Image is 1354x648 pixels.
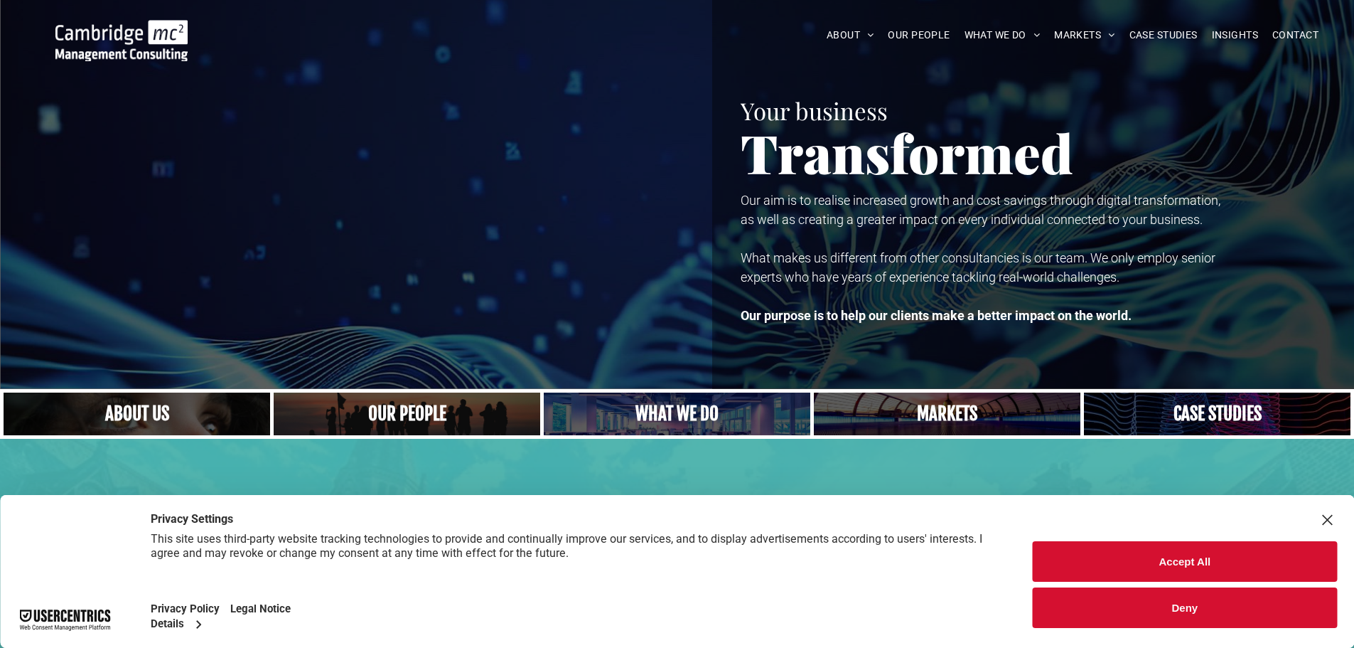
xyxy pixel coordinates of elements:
a: OUR PEOPLE [881,24,957,46]
a: Telecoms | Decades of Experience Across Multiple Industries & Regions [814,393,1080,435]
a: A yoga teacher lifting his whole body off the ground in the peacock pose [544,393,810,435]
a: ABOUT [820,24,881,46]
img: Go to Homepage [55,20,188,61]
a: CONTACT [1265,24,1326,46]
a: CASE STUDIES [1122,24,1205,46]
a: Your Business Transformed | Cambridge Management Consulting [55,22,188,37]
span: Transformed [741,117,1073,188]
span: What makes us different from other consultancies is our team. We only employ senior experts who h... [741,250,1215,285]
a: Close up of woman's face, centered on her eyes [4,393,270,435]
a: A crowd in silhouette at sunset, on a rise or lookout point [274,393,540,435]
a: CASE STUDIES | See an Overview of All Our Case Studies | Cambridge Management Consulting [1084,393,1350,435]
a: MARKETS [1047,24,1122,46]
span: Our aim is to realise increased growth and cost savings through digital transformation, as well a... [741,193,1220,227]
a: WHAT WE DO [957,24,1048,46]
span: Your business [741,95,888,126]
strong: Our purpose is to help our clients make a better impact on the world. [741,308,1132,323]
a: INSIGHTS [1205,24,1265,46]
